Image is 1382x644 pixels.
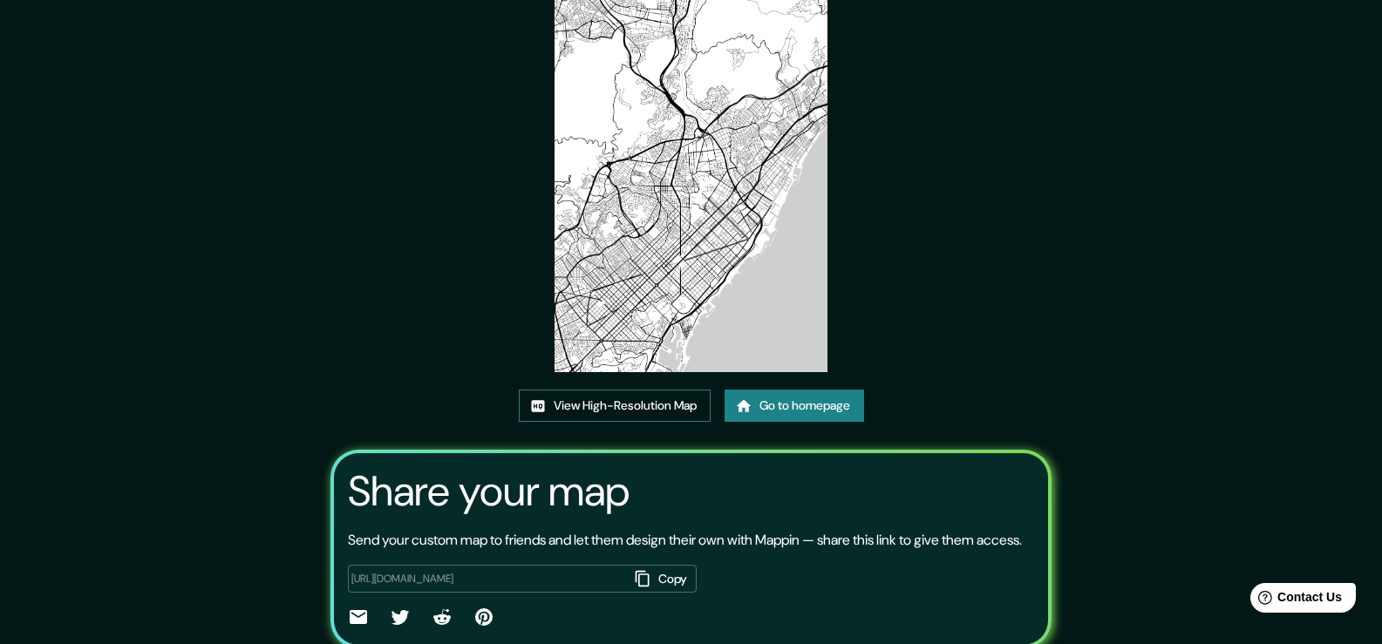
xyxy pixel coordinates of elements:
h3: Share your map [348,467,630,516]
a: View High-Resolution Map [519,390,711,422]
a: Go to homepage [725,390,864,422]
p: Send your custom map to friends and let them design their own with Mappin — share this link to gi... [348,530,1022,551]
iframe: Help widget launcher [1227,576,1363,625]
button: Copy [629,565,697,593]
